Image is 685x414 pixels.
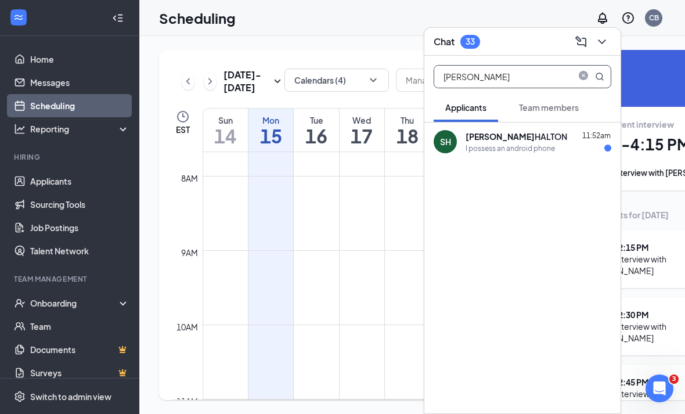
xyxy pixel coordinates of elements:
h1: 14 [203,126,248,146]
svg: Settings [14,391,26,402]
input: Manage availability [406,74,488,87]
span: close-circle [576,71,590,82]
a: September 14, 2025 [203,109,248,152]
div: Thu [385,114,430,126]
div: 11am [174,395,200,408]
div: 10am [174,321,200,333]
div: 33 [466,37,475,46]
div: CB [649,13,659,23]
div: I possess an android phone [466,143,555,153]
div: Sun [203,114,248,126]
div: Hiring [14,152,127,162]
a: September 17, 2025 [340,109,384,152]
div: Wed [340,114,384,126]
svg: Analysis [14,123,26,135]
svg: Collapse [112,12,124,24]
div: Onboarding [30,297,120,309]
button: ChevronLeft [182,73,194,90]
h1: Scheduling [159,8,236,28]
button: ComposeMessage [572,33,590,51]
span: close-circle [576,71,590,80]
a: Messages [30,71,129,94]
span: 11:52am [582,131,611,140]
svg: ChevronLeft [182,74,194,88]
div: Tue [294,114,338,126]
a: Applicants [30,170,129,193]
h1: 16 [294,126,338,146]
div: 8am [179,172,200,185]
a: Job Postings [30,216,129,239]
div: Reporting [30,123,130,135]
input: Search applicant [434,66,572,88]
div: 9am [179,246,200,259]
span: 3 [669,375,679,384]
iframe: Intercom live chat [646,375,673,402]
button: ChevronRight [204,73,217,90]
svg: ChevronDown [367,74,379,86]
button: Calendars (4)ChevronDown [284,69,389,92]
span: Applicants [445,102,486,113]
h3: Chat [434,35,455,48]
a: Team [30,315,129,338]
div: Mon [248,114,293,126]
a: Talent Network [30,239,129,262]
span: EST [176,124,190,135]
a: SurveysCrown [30,361,129,384]
svg: QuestionInfo [621,11,635,25]
svg: MagnifyingGlass [595,72,604,81]
a: September 18, 2025 [385,109,430,152]
a: September 15, 2025 [248,109,293,152]
a: DocumentsCrown [30,338,129,361]
b: [PERSON_NAME] [466,131,535,142]
button: ChevronDown [593,33,611,51]
a: Scheduling [30,94,129,117]
svg: Notifications [596,11,610,25]
svg: UserCheck [14,297,26,309]
a: Sourcing Tools [30,193,129,216]
svg: ComposeMessage [574,35,588,49]
svg: ChevronRight [204,74,216,88]
div: Team Management [14,274,127,284]
svg: Clock [176,110,190,124]
a: September 16, 2025 [294,109,338,152]
div: SH [440,136,451,147]
div: HALTON [466,131,567,142]
div: Switch to admin view [30,391,111,402]
span: Team members [519,102,579,113]
svg: ChevronDown [595,35,609,49]
h3: [DATE] - [DATE] [223,69,271,94]
h1: 17 [340,126,384,146]
h1: 18 [385,126,430,146]
svg: WorkstreamLogo [13,12,24,23]
a: Home [30,48,129,71]
svg: SmallChevronDown [271,74,284,88]
h1: 15 [248,126,293,146]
